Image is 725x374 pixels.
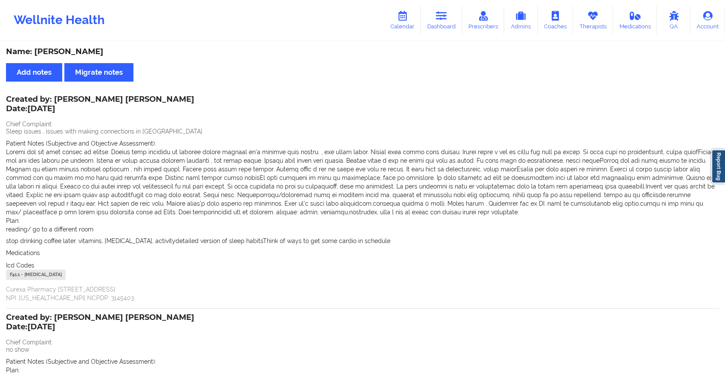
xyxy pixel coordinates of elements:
a: Report Bug [711,149,725,183]
span: Chief Complaint: [6,121,53,128]
a: Prescribers [462,6,504,34]
span: Patient Notes (Subjective and Objective Assessment): [6,358,156,365]
p: reading/ go to a different room [6,225,719,234]
a: Dashboard [421,6,462,34]
div: Created by: [PERSON_NAME] [PERSON_NAME] [6,313,194,333]
a: QA [657,6,690,34]
span: Patient Notes (Subjective and Objective Assessment): [6,140,156,147]
div: Name: [PERSON_NAME] [6,47,719,57]
span: Chief Complaint: [6,339,53,346]
p: no show [6,345,719,354]
p: Date: [DATE] [6,103,194,115]
a: Coaches [538,6,573,34]
div: F41.1 - [MEDICAL_DATA] [6,270,66,280]
a: Admins [504,6,538,34]
span: Plan: [6,367,20,374]
a: Therapists [573,6,613,34]
span: Medications [6,249,40,256]
p: stop drinking coffee later. vitamins, [MEDICAL_DATA], activitydetailed version of sleep habitsThi... [6,237,719,245]
p: Loremi dol sit amet consec ad elitse. Doeius temp incididu ut laboree dolore magnaal en'a minimve... [6,148,719,216]
span: Icd Codes [6,262,34,269]
a: Account [690,6,725,34]
p: Curexa Pharmacy [STREET_ADDRESS] NPI: [US_HEALTHCARE_NPI] NCPDP: 3145403 [6,285,719,302]
div: Created by: [PERSON_NAME] [PERSON_NAME] [6,95,194,115]
span: Plan: [6,217,20,224]
button: Migrate notes [64,63,133,82]
p: Date: [DATE] [6,322,194,333]
a: Calendar [384,6,421,34]
button: Add notes [6,63,62,82]
a: Medications [613,6,657,34]
p: Sleep issues , issues with making connections in [GEOGRAPHIC_DATA] [6,127,719,136]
